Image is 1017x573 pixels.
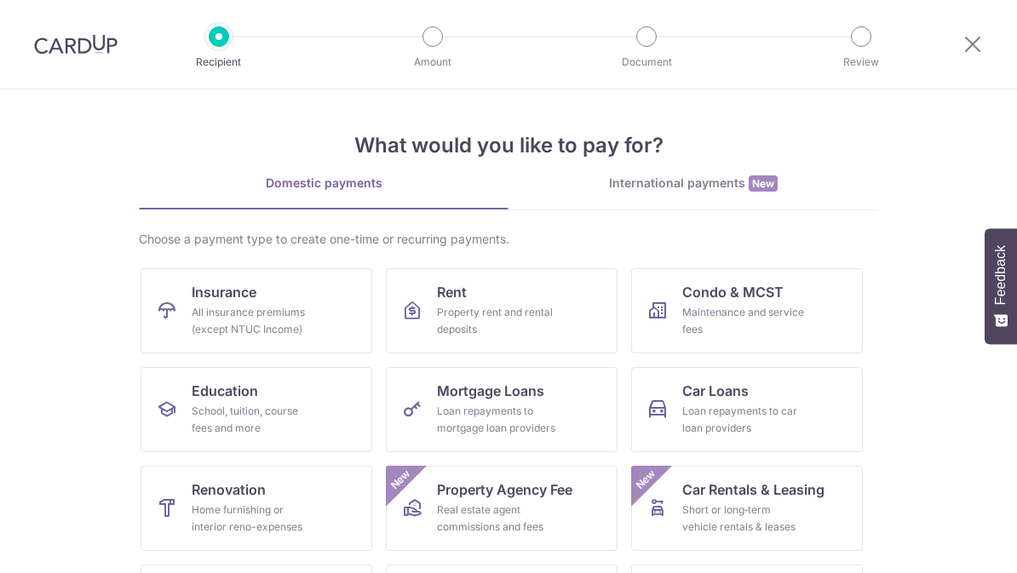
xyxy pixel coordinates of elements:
[139,130,878,161] h4: What would you like to pay for?
[631,268,863,353] a: Condo & MCSTMaintenance and service fees
[386,268,618,353] a: RentProperty rent and rental deposits
[156,54,282,71] p: Recipient
[386,367,618,452] a: Mortgage LoansLoan repayments to mortgage loan providers
[141,367,372,452] a: EducationSchool, tuition, course fees and more
[192,282,256,302] span: Insurance
[370,54,496,71] p: Amount
[192,403,314,437] div: School, tuition, course fees and more
[993,245,1008,305] span: Feedback
[583,54,710,71] p: Document
[141,466,372,551] a: RenovationHome furnishing or interior reno-expenses
[631,466,863,551] a: Car Rentals & LeasingShort or long‑term vehicle rentals & leasesNew
[682,501,805,536] div: Short or long‑term vehicle rentals & leases
[682,403,805,437] div: Loan repayments to car loan providers
[682,479,825,500] span: Car Rentals & Leasing
[139,175,508,192] div: Domestic payments
[437,501,560,536] div: Real estate agent commissions and fees
[139,231,878,248] div: Choose a payment type to create one-time or recurring payments.
[437,479,572,500] span: Property Agency Fee
[437,282,467,302] span: Rent
[387,466,415,494] span: New
[682,381,749,401] span: Car Loans
[192,304,314,338] div: All insurance premiums (except NTUC Income)
[192,501,314,536] div: Home furnishing or interior reno-expenses
[437,304,560,338] div: Property rent and rental deposits
[985,228,1017,344] button: Feedback - Show survey
[141,268,372,353] a: InsuranceAll insurance premiums (except NTUC Income)
[798,54,924,71] p: Review
[631,367,863,452] a: Car LoansLoan repayments to car loan providers
[192,479,266,500] span: Renovation
[682,282,784,302] span: Condo & MCST
[437,381,544,401] span: Mortgage Loans
[386,466,618,551] a: Property Agency FeeReal estate agent commissions and feesNew
[508,175,878,192] div: International payments
[749,175,778,192] span: New
[437,403,560,437] div: Loan repayments to mortgage loan providers
[682,304,805,338] div: Maintenance and service fees
[192,381,258,401] span: Education
[34,34,118,54] img: CardUp
[632,466,660,494] span: New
